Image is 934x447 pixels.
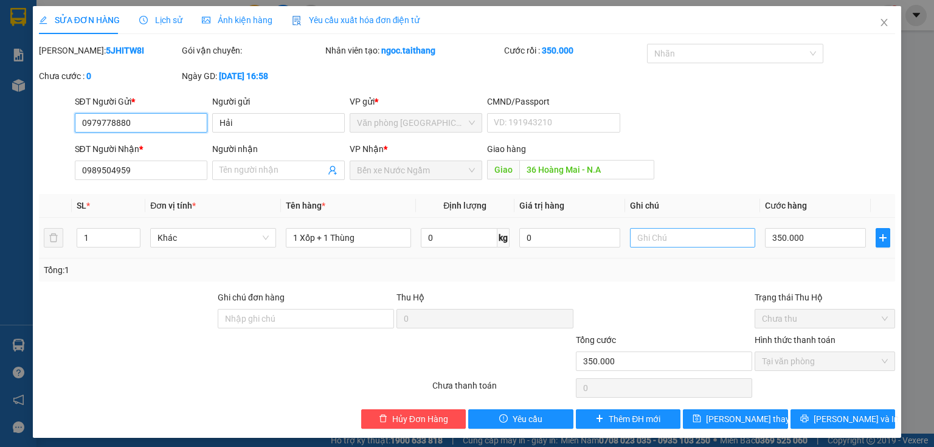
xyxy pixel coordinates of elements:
[218,309,394,328] input: Ghi chú đơn hàng
[519,160,654,179] input: Dọc đường
[286,228,411,248] input: VD: Bàn, Ghế
[876,228,890,248] button: plus
[357,161,475,179] span: Bến xe Nước Ngầm
[39,16,47,24] span: edit
[212,142,345,156] div: Người nhận
[499,414,508,424] span: exclamation-circle
[630,228,755,248] input: Ghi Chú
[6,6,176,52] li: Nhà xe Tài Thắng
[150,201,196,210] span: Đơn vị tính
[879,18,889,27] span: close
[212,95,345,108] div: Người gửi
[609,412,660,426] span: Thêm ĐH mới
[814,412,899,426] span: [PERSON_NAME] và In
[219,71,268,81] b: [DATE] 16:58
[218,293,285,302] label: Ghi chú đơn hàng
[576,335,616,345] span: Tổng cước
[325,44,502,57] div: Nhân viên tạo:
[392,412,448,426] span: Hủy Đơn Hàng
[292,15,420,25] span: Yêu cầu xuất hóa đơn điện tử
[39,44,179,57] div: [PERSON_NAME]:
[765,201,807,210] span: Cước hàng
[202,15,272,25] span: Ảnh kiện hàng
[379,414,387,424] span: delete
[202,16,210,24] span: picture
[328,165,337,175] span: user-add
[513,412,542,426] span: Yêu cầu
[755,335,835,345] label: Hình thức thanh toán
[75,95,207,108] div: SĐT Người Gửi
[44,228,63,248] button: delete
[519,201,564,210] span: Giá trị hàng
[625,194,760,218] th: Ghi chú
[867,6,901,40] button: Close
[39,15,120,25] span: SỬA ĐƠN HÀNG
[350,144,384,154] span: VP Nhận
[157,229,268,247] span: Khác
[755,291,895,304] div: Trạng thái Thu Hộ
[286,201,325,210] span: Tên hàng
[468,409,573,429] button: exclamation-circleYêu cầu
[44,263,361,277] div: Tổng: 1
[361,409,466,429] button: deleteHủy Đơn Hàng
[86,71,91,81] b: 0
[487,160,519,179] span: Giao
[106,46,144,55] b: 5JHITW8I
[75,142,207,156] div: SĐT Người Nhận
[139,16,148,24] span: clock-circle
[790,409,896,429] button: printer[PERSON_NAME] và In
[762,352,888,370] span: Tại văn phòng
[487,95,620,108] div: CMND/Passport
[350,95,482,108] div: VP gửi
[381,46,435,55] b: ngoc.taithang
[84,66,162,92] li: VP Bến xe Nước Ngầm
[762,310,888,328] span: Chưa thu
[39,69,179,83] div: Chưa cước :
[396,293,424,302] span: Thu Hộ
[542,46,573,55] b: 350.000
[576,409,681,429] button: plusThêm ĐH mới
[357,114,475,132] span: Văn phòng Đà Lạt
[182,69,322,83] div: Ngày GD:
[595,414,604,424] span: plus
[876,233,890,243] span: plus
[77,201,86,210] span: SL
[800,414,809,424] span: printer
[487,144,526,154] span: Giao hàng
[683,409,788,429] button: save[PERSON_NAME] thay đổi
[706,412,803,426] span: [PERSON_NAME] thay đổi
[504,44,645,57] div: Cước rồi :
[443,201,486,210] span: Định lượng
[182,44,322,57] div: Gói vận chuyển:
[693,414,701,424] span: save
[6,66,84,106] li: VP Văn phòng [GEOGRAPHIC_DATA]
[139,15,182,25] span: Lịch sử
[431,379,574,400] div: Chưa thanh toán
[292,16,302,26] img: icon
[497,228,510,248] span: kg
